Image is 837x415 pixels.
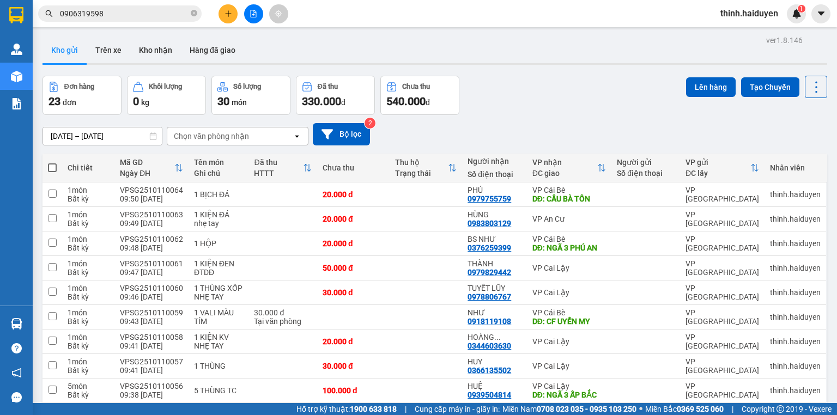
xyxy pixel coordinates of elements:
div: Trạng thái [395,169,448,178]
div: 1 THÙNG XỐP [194,284,244,292]
div: Nhân viên [770,163,821,172]
div: Tên món [194,158,244,167]
button: Khối lượng0kg [127,76,206,115]
span: search [45,10,53,17]
sup: 2 [365,118,375,129]
div: 0366135502 [468,366,511,375]
div: VPSG2510110061 [120,259,183,268]
div: 20.000 đ [323,215,384,223]
div: Số điện thoại [617,169,675,178]
div: 09:43 [DATE] [120,317,183,326]
img: solution-icon [11,98,22,109]
div: 1 món [68,186,109,194]
input: Select a date range. [43,127,162,145]
div: Bất kỳ [68,341,109,350]
div: 30.000 đ [323,288,384,297]
div: DĐ: CF UYỂN MY [532,317,606,326]
div: VPSG2510110056 [120,382,183,390]
div: 1 món [68,235,109,243]
div: 100.000 đ [323,386,384,395]
th: Toggle SortBy [248,154,317,182]
div: Chọn văn phòng nhận [174,131,249,142]
div: 1 món [68,284,109,292]
div: HOÀNG THANH [468,333,521,341]
strong: 0708 023 035 - 0935 103 250 [537,405,636,413]
div: thinh.haiduyen [770,215,821,223]
div: VPSG2510110059 [120,308,183,317]
div: 0979755759 [468,194,511,203]
span: message [11,392,22,402]
div: 0979829442 [468,268,511,277]
div: thinh.haiduyen [770,288,821,297]
span: 540.000 [386,95,426,108]
div: 09:41 [DATE] [120,366,183,375]
span: 1 [799,5,803,13]
strong: 1900 633 818 [350,405,397,413]
div: 0376259399 [468,243,511,252]
span: | [405,403,407,415]
button: Tạo Chuyến [741,77,799,97]
div: 09:41 [DATE] [120,341,183,350]
span: copyright [777,405,784,413]
div: Chưa thu [323,163,384,172]
div: 09:38 [DATE] [120,390,183,399]
div: Chưa thu [402,83,430,90]
span: file-add [250,10,257,17]
div: VP Cái Bè [532,308,606,317]
div: VP Cai Lậy [532,362,606,370]
span: thinh.haiduyen [712,7,787,20]
div: DĐ: CẦU BÀ TỒN [532,194,606,203]
div: 09:50 [DATE] [120,194,183,203]
div: 20.000 đ [323,239,384,248]
div: thinh.haiduyen [770,386,821,395]
button: Đơn hàng23đơn [43,76,122,115]
div: Mã GD [120,158,174,167]
span: ⚪️ [639,407,642,411]
img: warehouse-icon [11,318,22,329]
button: file-add [244,4,263,23]
div: VP Cai Lậy [532,288,606,297]
span: Cung cấp máy in - giấy in: [415,403,500,415]
div: Bất kỳ [68,194,109,203]
span: 30 [217,95,229,108]
button: Hàng đã giao [181,37,244,63]
span: close-circle [191,9,197,19]
div: HUỆ [468,382,521,390]
div: Số điện thoại [468,170,521,179]
div: 0978806767 [468,292,511,301]
div: 1 món [68,259,109,268]
div: VPSG2510110058 [120,333,183,341]
div: VP [GEOGRAPHIC_DATA] [686,308,759,326]
div: Khối lượng [149,83,182,90]
div: VP [GEOGRAPHIC_DATA] [686,333,759,350]
div: ĐC lấy [686,169,750,178]
div: NHẸ TAY [194,341,244,350]
span: close-circle [191,10,197,16]
div: VPSG2510110057 [120,357,183,366]
span: kg [141,98,149,107]
div: Bất kỳ [68,390,109,399]
div: 0983803129 [468,219,511,228]
button: Trên xe [87,37,130,63]
div: 1 món [68,333,109,341]
div: thinh.haiduyen [770,362,821,370]
div: DĐ: NGÃ 3 PHÚ AN [532,243,606,252]
div: 1 KIỆN ĐEN ĐTDĐ [194,259,244,277]
div: VP An Cư [532,215,606,223]
div: Người nhận [468,157,521,166]
span: plus [225,10,232,17]
span: 0 [133,95,139,108]
div: PHÚ [468,186,521,194]
div: nhẹ tay [194,219,244,228]
div: 50.000 đ [323,264,384,272]
div: VP nhận [532,158,598,167]
span: 330.000 [302,95,341,108]
div: VPSG2510110062 [120,235,183,243]
img: warehouse-icon [11,71,22,82]
div: 09:49 [DATE] [120,219,183,228]
button: Bộ lọc [313,123,370,145]
div: thinh.haiduyen [770,264,821,272]
span: question-circle [11,343,22,353]
span: | [732,403,733,415]
button: aim [269,4,288,23]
